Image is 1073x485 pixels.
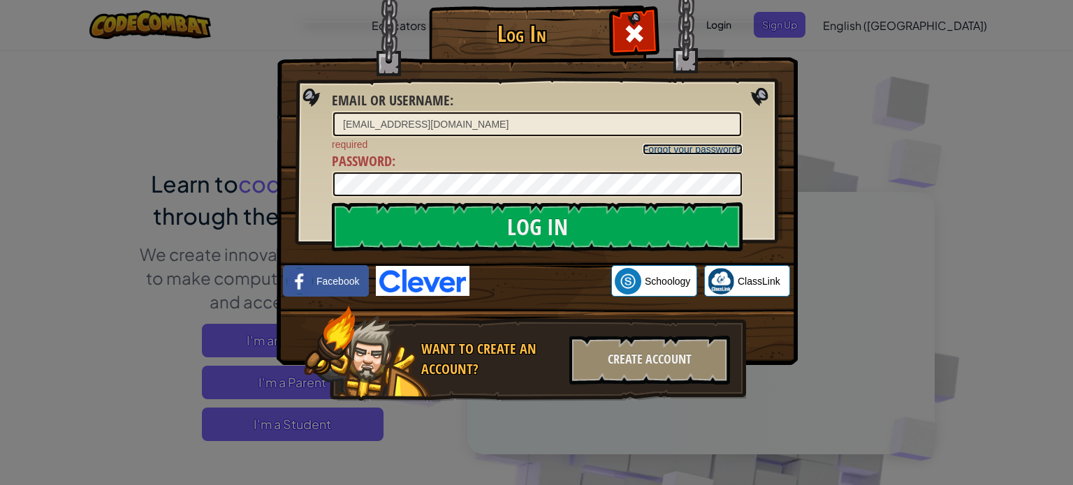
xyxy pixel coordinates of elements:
span: Facebook [316,274,359,288]
label: : [332,91,453,111]
img: clever-logo-blue.png [376,266,469,296]
img: facebook_small.png [286,268,313,294]
label: : [332,151,395,172]
span: Schoology [645,274,690,288]
img: classlink-logo-small.png [708,268,734,294]
span: ClassLink [738,274,780,288]
span: Password [332,151,392,170]
div: Create Account [569,336,730,385]
a: Forgot your password? [643,144,743,155]
img: schoology.png [615,268,641,294]
h1: Log In [432,22,611,46]
input: Log In [332,202,743,251]
div: Want to create an account? [421,339,561,379]
iframe: Sign in with Google Button [469,266,611,297]
span: Email or Username [332,91,450,110]
span: required [332,137,743,151]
